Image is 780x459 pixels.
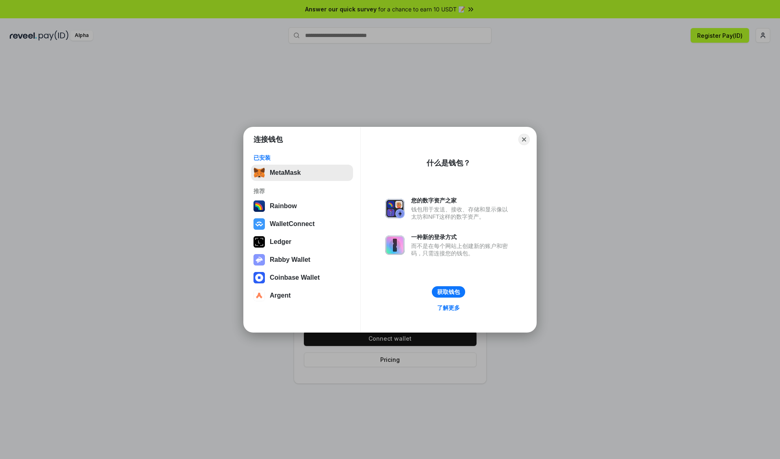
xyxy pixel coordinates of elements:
[253,154,351,161] div: 已安装
[253,218,265,230] img: svg+xml,%3Csvg%20width%3D%2228%22%20height%3D%2228%22%20viewBox%3D%220%200%2028%2028%22%20fill%3D...
[427,158,470,168] div: 什么是钱包？
[270,202,297,210] div: Rainbow
[251,198,353,214] button: Rainbow
[253,236,265,248] img: svg+xml,%3Csvg%20xmlns%3D%22http%3A%2F%2Fwww.w3.org%2F2000%2Fsvg%22%20width%3D%2228%22%20height%3...
[251,287,353,304] button: Argent
[251,165,353,181] button: MetaMask
[270,292,291,299] div: Argent
[432,286,465,298] button: 获取钱包
[270,256,310,263] div: Rabby Wallet
[253,254,265,265] img: svg+xml,%3Csvg%20xmlns%3D%22http%3A%2F%2Fwww.w3.org%2F2000%2Fsvg%22%20fill%3D%22none%22%20viewBox...
[518,134,530,145] button: Close
[437,304,460,311] div: 了解更多
[253,272,265,283] img: svg+xml,%3Csvg%20width%3D%2228%22%20height%3D%2228%22%20viewBox%3D%220%200%2028%2028%22%20fill%3D...
[411,206,512,220] div: 钱包用于发送、接收、存储和显示像以太坊和NFT这样的数字资产。
[411,233,512,241] div: 一种新的登录方式
[251,270,353,286] button: Coinbase Wallet
[253,187,351,195] div: 推荐
[270,238,291,246] div: Ledger
[253,200,265,212] img: svg+xml,%3Csvg%20width%3D%22120%22%20height%3D%22120%22%20viewBox%3D%220%200%20120%20120%22%20fil...
[251,234,353,250] button: Ledger
[385,199,405,218] img: svg+xml,%3Csvg%20xmlns%3D%22http%3A%2F%2Fwww.w3.org%2F2000%2Fsvg%22%20fill%3D%22none%22%20viewBox...
[253,290,265,301] img: svg+xml,%3Csvg%20width%3D%2228%22%20height%3D%2228%22%20viewBox%3D%220%200%2028%2028%22%20fill%3D...
[432,302,465,313] a: 了解更多
[253,135,283,144] h1: 连接钱包
[270,220,315,228] div: WalletConnect
[270,274,320,281] div: Coinbase Wallet
[411,197,512,204] div: 您的数字资产之家
[251,252,353,268] button: Rabby Wallet
[411,242,512,257] div: 而不是在每个网站上创建新的账户和密码，只需连接您的钱包。
[270,169,301,176] div: MetaMask
[385,235,405,255] img: svg+xml,%3Csvg%20xmlns%3D%22http%3A%2F%2Fwww.w3.org%2F2000%2Fsvg%22%20fill%3D%22none%22%20viewBox...
[437,288,460,296] div: 获取钱包
[251,216,353,232] button: WalletConnect
[253,167,265,178] img: svg+xml,%3Csvg%20fill%3D%22none%22%20height%3D%2233%22%20viewBox%3D%220%200%2035%2033%22%20width%...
